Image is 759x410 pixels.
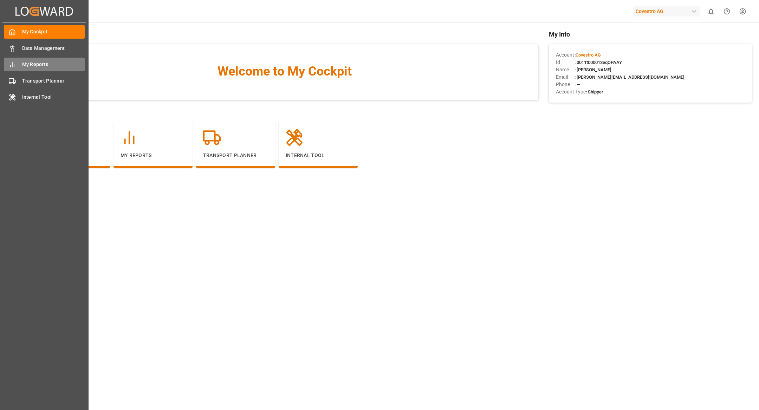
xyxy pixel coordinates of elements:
[4,90,85,104] a: Internal Tool
[575,67,611,72] span: : [PERSON_NAME]
[575,60,622,65] span: : 0011t000013eqOPAAY
[31,107,538,117] span: Navigation
[4,41,85,55] a: Data Management
[4,74,85,87] a: Transport Planner
[556,51,575,59] span: Account
[556,73,575,81] span: Email
[22,77,85,85] span: Transport Planner
[556,88,586,96] span: Account Type
[575,74,685,80] span: : [PERSON_NAME][EMAIL_ADDRESS][DOMAIN_NAME]
[22,61,85,68] span: My Reports
[576,52,601,58] span: Covestro AG
[4,58,85,71] a: My Reports
[22,45,85,52] span: Data Management
[586,89,603,95] span: : Shipper
[286,152,351,159] p: Internal Tool
[203,152,268,159] p: Transport Planner
[556,59,575,66] span: Id
[633,6,700,17] div: Covestro AG
[121,152,186,159] p: My Reports
[549,30,752,39] span: My Info
[45,62,524,81] span: Welcome to My Cockpit
[556,81,575,88] span: Phone
[575,52,601,58] span: :
[556,66,575,73] span: Name
[633,5,703,18] button: Covestro AG
[575,82,580,87] span: : —
[4,25,85,39] a: My Cockpit
[22,93,85,101] span: Internal Tool
[719,4,735,19] button: Help Center
[22,28,85,35] span: My Cockpit
[703,4,719,19] button: show 0 new notifications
